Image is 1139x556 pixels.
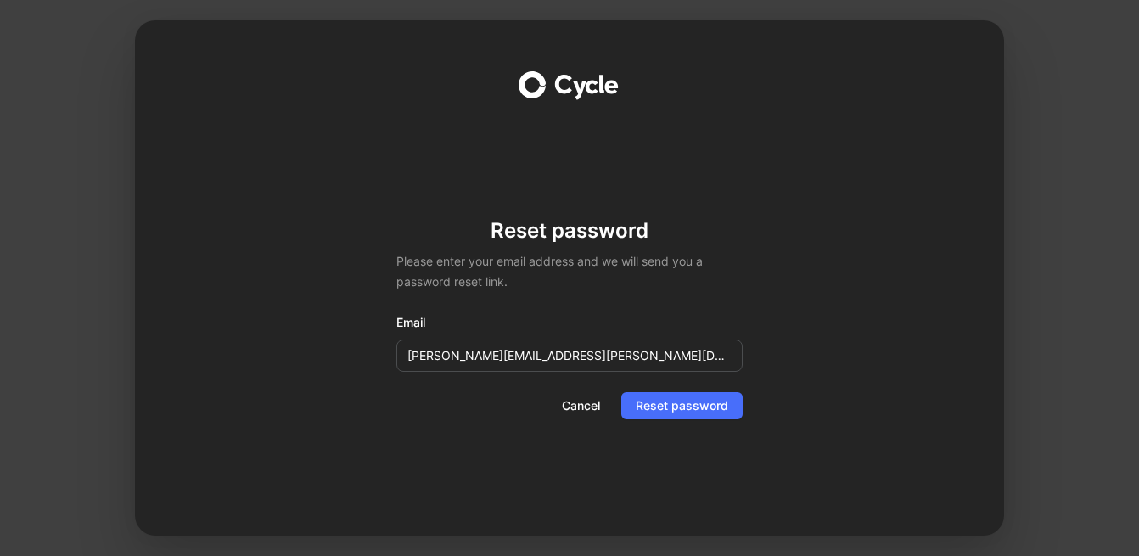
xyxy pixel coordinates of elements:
p: Please enter your email address and we will send you a password reset link. [396,251,743,292]
button: Reset password [621,392,743,419]
button: Cancel [547,392,614,419]
input: Type your email [396,340,743,372]
span: Reset password [636,396,728,416]
h1: Reset password [396,217,743,244]
span: Cancel [562,396,600,416]
label: Email [396,312,743,333]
